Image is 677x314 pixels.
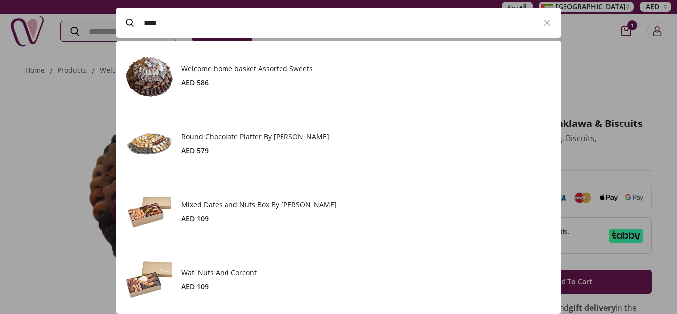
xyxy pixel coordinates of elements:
[181,64,551,74] h3: Welcome home basket Assorted Sweets
[126,120,551,168] a: Product ImageRound Chocolate Platter By [PERSON_NAME]AED 579
[126,52,173,100] img: Product Image
[181,282,551,292] div: AED 109
[181,200,551,210] h3: Mixed Dates and Nuts Box By [PERSON_NAME]
[181,146,551,156] div: AED 579
[181,132,551,142] h3: Round Chocolate Platter By [PERSON_NAME]
[126,120,173,168] img: Product Image
[126,188,173,236] img: Product Image
[181,214,551,224] div: AED 109
[126,52,551,100] a: Product ImageWelcome home basket Assorted SweetsAED 586
[126,256,173,304] img: Product Image
[181,268,551,278] h3: Wafi Nuts And Corcont
[126,188,551,236] a: Product ImageMixed Dates and Nuts Box By [PERSON_NAME]AED 109
[181,78,551,88] div: AED 586
[144,9,533,37] input: Search
[126,256,551,304] a: Product ImageWafi Nuts And CorcontAED 109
